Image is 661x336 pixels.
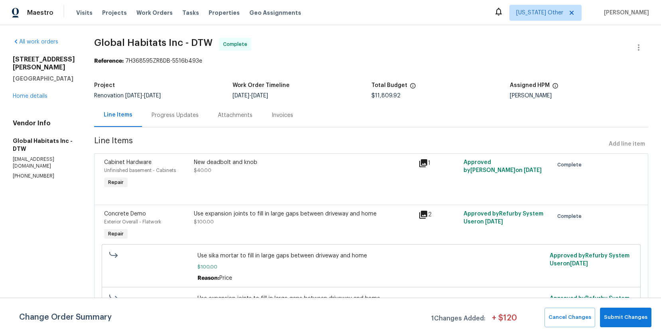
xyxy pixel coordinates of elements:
[510,93,648,99] div: [PERSON_NAME]
[233,93,268,99] span: -
[13,119,75,127] h4: Vendor Info
[600,308,651,327] button: Submit Changes
[104,219,161,224] span: Exterior Overall - Flatwork
[570,261,588,267] span: [DATE]
[516,9,563,17] span: [US_STATE] Other
[604,313,647,322] span: Submit Changes
[76,9,93,17] span: Visits
[233,93,249,99] span: [DATE]
[524,168,542,173] span: [DATE]
[251,93,268,99] span: [DATE]
[144,93,161,99] span: [DATE]
[464,160,542,173] span: Approved by [PERSON_NAME] on
[197,275,219,281] span: Reason:
[94,83,115,88] h5: Project
[197,252,545,260] span: Use sika mortar to fill in large gaps between driveway and home
[125,93,142,99] span: [DATE]
[371,93,401,99] span: $11,809.92
[510,83,550,88] h5: Assigned HPM
[418,210,459,219] div: 2
[102,9,127,17] span: Projects
[13,75,75,83] h5: [GEOGRAPHIC_DATA]
[418,158,459,168] div: 1
[152,111,199,119] div: Progress Updates
[552,83,558,93] span: The hpm assigned to this work order.
[104,168,176,173] span: Unfinished basement - Cabinets
[105,230,127,238] span: Repair
[550,296,629,309] span: Approved by Refurby System User on
[233,83,290,88] h5: Work Order Timeline
[13,55,75,71] h2: [STREET_ADDRESS][PERSON_NAME]
[209,9,240,17] span: Properties
[13,156,75,170] p: [EMAIL_ADDRESS][DOMAIN_NAME]
[219,275,232,281] span: Price
[194,158,414,166] div: New deadbolt and knob
[13,93,47,99] a: Home details
[105,178,127,186] span: Repair
[19,308,112,327] span: Change Order Summary
[13,39,58,45] a: All work orders
[194,219,214,224] span: $100.00
[601,9,649,17] span: [PERSON_NAME]
[13,173,75,180] p: [PHONE_NUMBER]
[104,111,132,119] div: Line Items
[104,211,146,217] span: Concrete Demo
[410,83,416,93] span: The total cost of line items that have been proposed by Opendoor. This sum includes line items th...
[94,58,124,64] b: Reference:
[545,308,595,327] button: Cancel Changes
[218,111,253,119] div: Attachments
[492,314,517,327] span: + $ 120
[104,160,152,165] span: Cabinet Hardware
[194,168,211,173] span: $40.00
[197,263,545,271] span: $100.00
[94,57,648,65] div: 7H368595ZR8DB-5516b493e
[27,9,53,17] span: Maestro
[549,313,591,322] span: Cancel Changes
[557,161,585,169] span: Complete
[194,210,414,218] div: Use expansion joints to fill in large gaps between driveway and home
[182,10,199,16] span: Tasks
[557,212,585,220] span: Complete
[431,311,485,327] span: 1 Changes Added:
[464,211,543,225] span: Approved by Refurby System User on
[371,83,407,88] h5: Total Budget
[249,9,301,17] span: Geo Assignments
[94,38,213,47] span: Global Habitats Inc - DTW
[125,93,161,99] span: -
[13,137,75,153] h5: Global Habitats Inc - DTW
[94,137,606,152] span: Line Items
[197,294,545,302] span: Use expansion joints to fill in large gaps between driveway and home
[136,9,173,17] span: Work Orders
[94,93,161,99] span: Renovation
[223,40,251,48] span: Complete
[485,219,503,225] span: [DATE]
[550,253,629,267] span: Approved by Refurby System User on
[272,111,293,119] div: Invoices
